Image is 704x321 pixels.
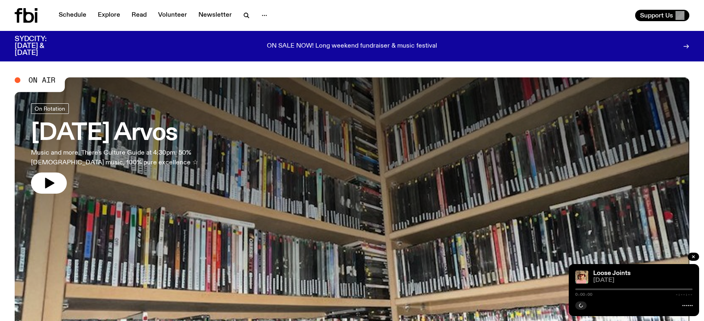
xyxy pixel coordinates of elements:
a: Loose Joints [593,270,631,277]
a: [DATE] ArvosMusic and more. There's Culture Guide at 4:30pm. 50% [DEMOGRAPHIC_DATA] music, 100% p... [31,103,240,194]
span: -:--:-- [675,293,693,297]
h3: SYDCITY: [DATE] & [DATE] [15,36,67,57]
span: [DATE] [593,277,693,284]
a: Newsletter [194,10,237,21]
a: Explore [93,10,125,21]
p: Music and more. There's Culture Guide at 4:30pm. 50% [DEMOGRAPHIC_DATA] music, 100% pure excellen... [31,148,240,168]
span: Support Us [640,12,673,19]
button: Support Us [635,10,689,21]
p: ON SALE NOW! Long weekend fundraiser & music festival [267,43,437,50]
span: 0:00:00 [575,293,592,297]
a: On Rotation [31,103,69,114]
img: Tyson stands in front of a paperbark tree wearing orange sunglasses, a suede bucket hat and a pin... [575,271,588,284]
span: On Air [29,76,55,84]
h3: [DATE] Arvos [31,122,240,145]
a: Volunteer [153,10,192,21]
a: Schedule [54,10,91,21]
a: Read [127,10,152,21]
span: On Rotation [35,105,65,111]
